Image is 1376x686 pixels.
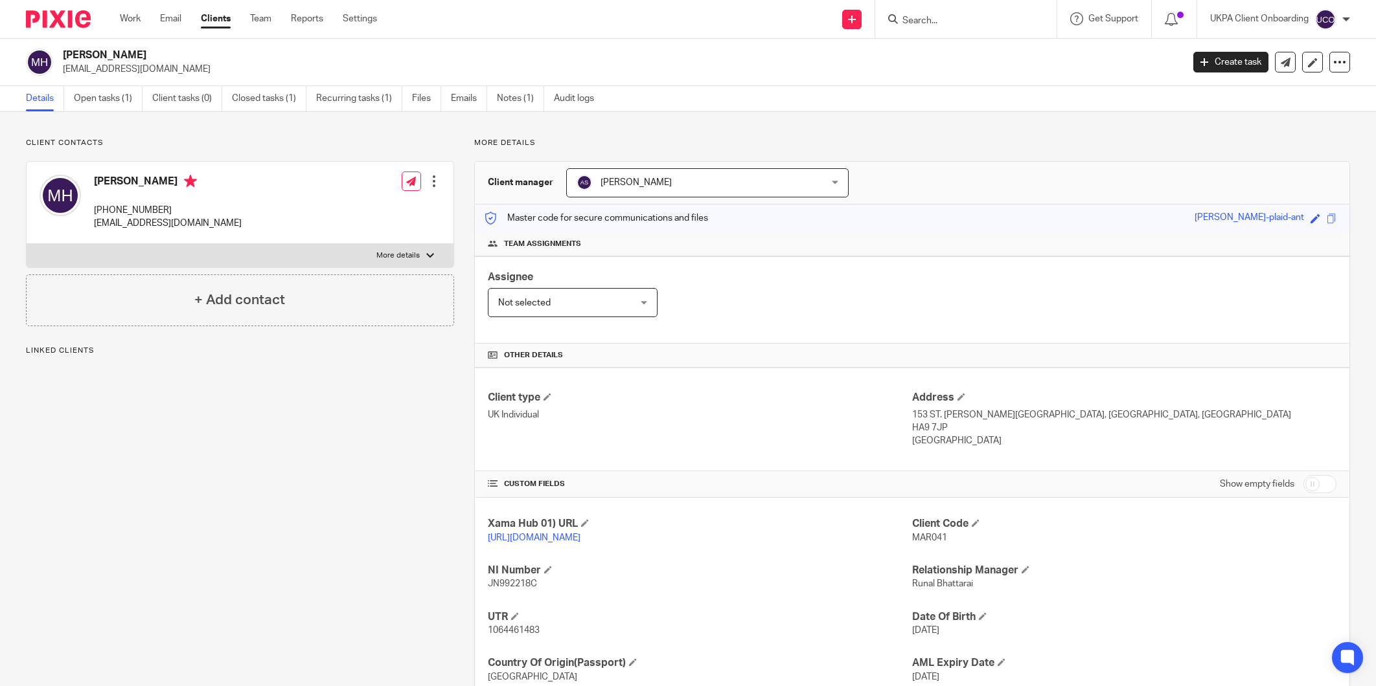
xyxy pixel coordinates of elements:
[912,533,947,542] span: MAR041
[485,212,708,225] p: Master code for secure communications and files
[601,178,672,187] span: [PERSON_NAME]
[912,434,1336,447] p: [GEOGRAPHIC_DATA]
[232,86,306,111] a: Closed tasks (1)
[901,16,1018,27] input: Search
[152,86,222,111] a: Client tasks (0)
[1210,12,1309,25] p: UKPA Client Onboarding
[912,517,1336,531] h4: Client Code
[488,176,553,189] h3: Client manager
[488,272,533,282] span: Assignee
[94,204,242,217] p: [PHONE_NUMBER]
[94,217,242,230] p: [EMAIL_ADDRESS][DOMAIN_NAME]
[488,626,540,635] span: 1064461483
[488,564,912,577] h4: NI Number
[577,175,592,190] img: svg%3E
[201,12,231,25] a: Clients
[1195,211,1304,226] div: [PERSON_NAME]-plaid-ant
[497,86,544,111] a: Notes (1)
[63,49,952,62] h2: [PERSON_NAME]
[451,86,487,111] a: Emails
[343,12,377,25] a: Settings
[488,517,912,531] h4: Xama Hub 01) URL
[912,626,939,635] span: [DATE]
[912,672,939,681] span: [DATE]
[554,86,604,111] a: Audit logs
[74,86,143,111] a: Open tasks (1)
[488,391,912,404] h4: Client type
[488,579,537,588] span: JN992218C
[488,408,912,421] p: UK Individual
[488,479,912,489] h4: CUSTOM FIELDS
[912,408,1336,421] p: 153 ST. [PERSON_NAME][GEOGRAPHIC_DATA], [GEOGRAPHIC_DATA], [GEOGRAPHIC_DATA]
[1088,14,1138,23] span: Get Support
[504,239,581,249] span: Team assignments
[912,391,1336,404] h4: Address
[1220,478,1294,491] label: Show empty fields
[488,656,912,670] h4: Country Of Origin(Passport)
[194,290,285,310] h4: + Add contact
[912,610,1336,624] h4: Date Of Birth
[376,250,420,261] p: More details
[912,421,1336,434] p: HA9 7JP
[474,138,1350,148] p: More details
[120,12,141,25] a: Work
[291,12,323,25] a: Reports
[498,298,551,307] span: Not selected
[40,175,81,216] img: svg%3E
[26,10,91,28] img: Pixie
[488,610,912,624] h4: UTR
[1193,52,1268,72] a: Create task
[912,564,1336,577] h4: Relationship Manager
[26,49,53,76] img: svg%3E
[912,656,1336,670] h4: AML Expiry Date
[488,533,580,542] a: [URL][DOMAIN_NAME]
[250,12,271,25] a: Team
[26,138,454,148] p: Client contacts
[504,350,563,360] span: Other details
[488,672,577,681] span: [GEOGRAPHIC_DATA]
[26,346,454,356] p: Linked clients
[316,86,402,111] a: Recurring tasks (1)
[412,86,441,111] a: Files
[912,579,973,588] span: Runal Bhattarai
[63,63,1174,76] p: [EMAIL_ADDRESS][DOMAIN_NAME]
[94,175,242,191] h4: [PERSON_NAME]
[26,86,64,111] a: Details
[1315,9,1336,30] img: svg%3E
[160,12,181,25] a: Email
[184,175,197,188] i: Primary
